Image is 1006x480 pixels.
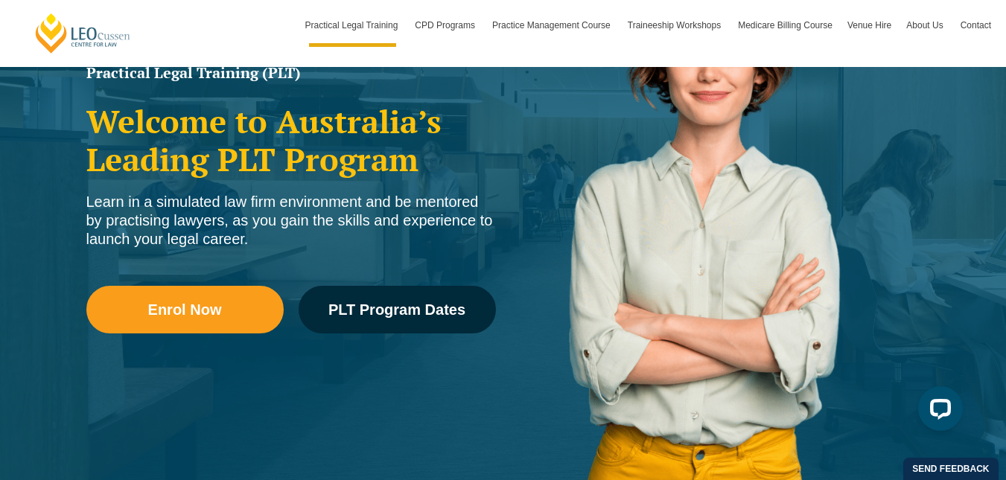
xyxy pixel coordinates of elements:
[148,302,222,317] span: Enrol Now
[485,4,620,47] a: Practice Management Course
[953,4,999,47] a: Contact
[298,4,408,47] a: Practical Legal Training
[906,380,969,443] iframe: LiveChat chat widget
[86,65,496,80] h1: Practical Legal Training (PLT)
[407,4,485,47] a: CPD Programs
[730,4,840,47] a: Medicare Billing Course
[899,4,952,47] a: About Us
[86,286,284,333] a: Enrol Now
[86,103,496,178] h2: Welcome to Australia’s Leading PLT Program
[34,12,133,54] a: [PERSON_NAME] Centre for Law
[328,302,465,317] span: PLT Program Dates
[299,286,496,333] a: PLT Program Dates
[840,4,899,47] a: Venue Hire
[86,193,496,249] div: Learn in a simulated law firm environment and be mentored by practising lawyers, as you gain the ...
[620,4,730,47] a: Traineeship Workshops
